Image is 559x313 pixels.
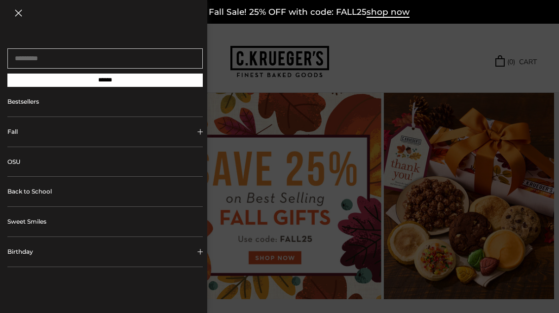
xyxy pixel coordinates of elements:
[7,237,203,267] button: Collapsible block button
[7,267,203,297] button: Collapsible block button
[7,48,203,69] input: Search...
[7,207,203,236] a: Sweet Smiles
[7,87,203,117] a: Bestsellers
[7,177,203,206] a: Back to School
[367,7,410,18] span: shop now
[149,7,410,18] a: Limited Time Fall Sale! 25% OFF with code: FALL25shop now
[15,9,22,17] button: Close navigation
[7,147,203,177] a: OSU
[7,117,203,147] button: Collapsible block button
